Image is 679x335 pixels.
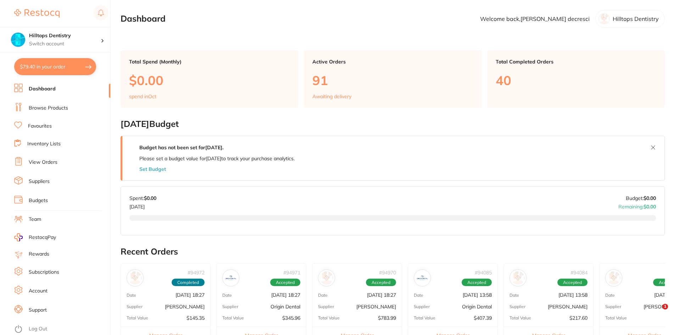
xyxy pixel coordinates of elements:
p: Origin Dental [271,304,300,309]
strong: $0.00 [644,203,656,210]
a: Team [29,216,41,223]
p: [PERSON_NAME] [548,304,588,309]
p: Remaining: [618,201,656,210]
p: Total Value [414,316,435,320]
a: Inventory Lists [27,140,61,147]
p: Origin Dental [462,304,492,309]
p: Supplier [127,304,143,309]
a: Account [29,287,48,295]
a: Subscriptions [29,269,59,276]
a: RestocqPay [14,233,56,241]
img: Origin Dental [416,271,429,285]
p: Supplier [414,304,430,309]
p: # 94970 [379,270,396,275]
p: Hilltops Dentistry [613,16,659,22]
a: Favourites [28,123,52,130]
a: Total Spend (Monthly)$0.00spend inOct [121,50,298,108]
h2: [DATE] Budget [121,119,665,129]
p: # 94971 [283,270,300,275]
p: Date [127,293,136,298]
p: $0.00 [129,73,290,88]
a: Total Completed Orders40 [487,50,665,108]
a: Budgets [29,197,48,204]
p: Total Spend (Monthly) [129,59,290,65]
span: Accepted [462,279,492,286]
p: [DATE] 18:27 [367,292,396,298]
button: $79.40 in your order [14,58,96,75]
p: Awaiting delivery [312,94,351,99]
strong: $0.00 [644,195,656,201]
p: Budget: [626,195,656,201]
img: Hilltops Dentistry [11,33,25,47]
span: 1 [662,304,668,309]
button: Set Budget [139,166,166,172]
span: Accepted [557,279,588,286]
p: Active Orders [312,59,473,65]
p: [DATE] 18:27 [176,292,205,298]
p: $145.35 [187,315,205,321]
a: Rewards [29,251,49,258]
p: $345.96 [282,315,300,321]
p: Supplier [605,304,621,309]
p: $783.99 [378,315,396,321]
p: Supplier [222,304,238,309]
h2: Recent Orders [121,247,665,257]
p: $407.39 [474,315,492,321]
span: Completed [172,279,205,286]
iframe: Intercom live chat [648,304,665,321]
a: View Orders [29,159,57,166]
img: Adam Dental [511,271,525,285]
a: Restocq Logo [14,5,60,22]
p: Switch account [29,40,101,48]
h2: Dashboard [121,14,166,24]
p: # 94084 [571,270,588,275]
p: Spent: [129,195,156,201]
img: Restocq Logo [14,9,60,18]
p: [DATE] 13:58 [558,292,588,298]
p: Total Value [318,316,340,320]
img: Henry Schein Halas [320,271,333,285]
p: spend in Oct [129,94,156,99]
strong: Budget has not been set for [DATE] . [139,144,223,151]
span: RestocqPay [29,234,56,241]
p: Total Value [222,316,244,320]
p: Welcome back, [PERSON_NAME] decresci [480,16,590,22]
h4: Hilltops Dentistry [29,32,101,39]
span: Accepted [270,279,300,286]
p: [DATE] [129,201,156,210]
p: Total Completed Orders [496,59,656,65]
p: Date [414,293,423,298]
a: Active Orders91Awaiting delivery [304,50,482,108]
img: Origin Dental [224,271,238,285]
a: Support [29,307,47,314]
p: Total Value [127,316,148,320]
a: Log Out [29,325,47,333]
p: $217.60 [569,315,588,321]
p: [PERSON_NAME] [356,304,396,309]
p: [DATE] 18:27 [271,292,300,298]
p: # 94085 [475,270,492,275]
p: # 94972 [188,270,205,275]
p: Date [510,293,519,298]
p: Total Value [510,316,531,320]
img: Adam Dental [128,271,142,285]
p: Total Value [605,316,627,320]
a: Browse Products [29,105,68,112]
p: Please set a budget value for [DATE] to track your purchase analytics. [139,156,295,161]
strong: $0.00 [144,195,156,201]
p: [PERSON_NAME] [165,304,205,309]
button: Log Out [14,324,108,335]
p: Supplier [510,304,525,309]
img: Henry Schein Halas [607,271,620,285]
p: 91 [312,73,473,88]
img: RestocqPay [14,233,23,241]
p: Date [222,293,232,298]
p: Date [318,293,328,298]
p: Supplier [318,304,334,309]
p: Date [605,293,615,298]
a: Dashboard [29,85,56,93]
a: Suppliers [29,178,50,185]
p: [DATE] 13:58 [463,292,492,298]
span: Accepted [366,279,396,286]
p: 40 [496,73,656,88]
